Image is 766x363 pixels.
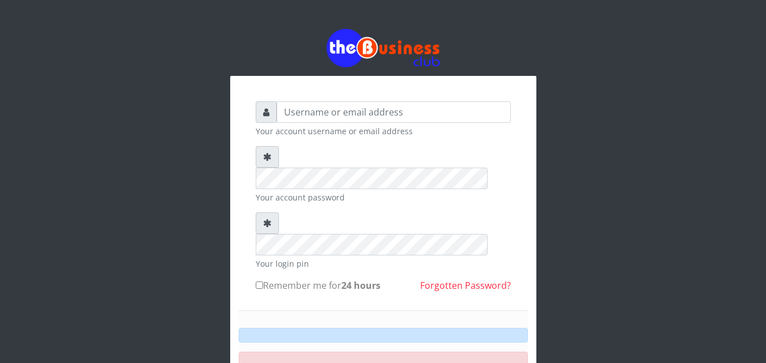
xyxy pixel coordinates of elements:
small: Your account username or email address [256,125,511,137]
b: 24 hours [341,279,380,292]
input: Username or email address [277,101,511,123]
label: Remember me for [256,279,380,292]
input: Remember me for24 hours [256,281,263,289]
small: Your login pin [256,258,511,270]
a: Forgotten Password? [420,279,511,292]
small: Your account password [256,191,511,203]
